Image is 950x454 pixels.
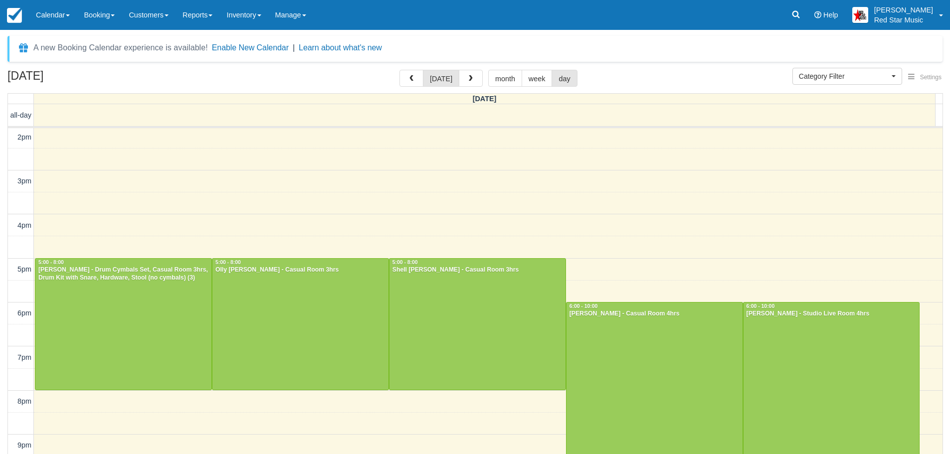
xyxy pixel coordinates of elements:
span: Settings [920,74,942,81]
div: A new Booking Calendar experience is available! [33,42,208,54]
div: Olly [PERSON_NAME] - Casual Room 3hrs [215,266,386,274]
span: 5pm [17,265,31,273]
span: 6:00 - 10:00 [570,303,598,309]
div: [PERSON_NAME] - Studio Live Room 4hrs [746,310,917,318]
span: 6:00 - 10:00 [747,303,775,309]
a: 5:00 - 8:00Olly [PERSON_NAME] - Casual Room 3hrs [212,258,389,390]
button: day [552,70,577,87]
span: 6pm [17,309,31,317]
span: 5:00 - 8:00 [215,260,241,265]
span: Help [823,11,838,19]
button: week [522,70,553,87]
span: 4pm [17,221,31,229]
div: Shell [PERSON_NAME] - Casual Room 3hrs [392,266,563,274]
span: 5:00 - 8:00 [38,260,64,265]
button: Category Filter [792,68,902,85]
span: all-day [10,111,31,119]
img: checkfront-main-nav-mini-logo.png [7,8,22,23]
span: 8pm [17,397,31,405]
div: [PERSON_NAME] - Drum Cymbals Set, Casual Room 3hrs, Drum Kit with Snare, Hardware, Stool (no cymb... [38,266,209,282]
p: Red Star Music [874,15,933,25]
span: 9pm [17,441,31,449]
span: 7pm [17,353,31,361]
i: Help [814,11,821,18]
span: | [293,43,295,52]
span: Category Filter [799,71,889,81]
button: Enable New Calendar [212,43,289,53]
a: Learn about what's new [299,43,382,52]
button: [DATE] [423,70,459,87]
div: [PERSON_NAME] - Casual Room 4hrs [569,310,740,318]
a: 5:00 - 8:00[PERSON_NAME] - Drum Cymbals Set, Casual Room 3hrs, Drum Kit with Snare, Hardware, Sto... [35,258,212,390]
p: [PERSON_NAME] [874,5,933,15]
span: 3pm [17,177,31,185]
a: 5:00 - 8:00Shell [PERSON_NAME] - Casual Room 3hrs [389,258,566,390]
button: Settings [902,70,948,85]
span: 2pm [17,133,31,141]
h2: [DATE] [7,70,134,88]
span: 5:00 - 8:00 [392,260,418,265]
span: [DATE] [473,95,497,103]
img: A2 [852,7,868,23]
button: month [488,70,522,87]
